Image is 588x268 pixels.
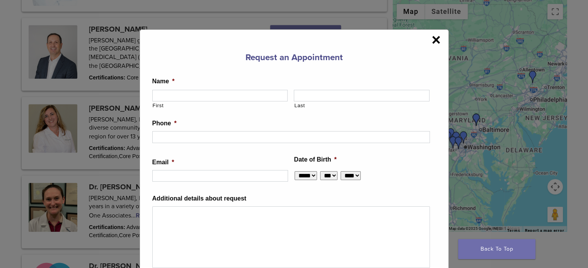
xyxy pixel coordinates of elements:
[153,102,288,110] label: First
[458,239,535,259] a: Back To Top
[152,120,177,128] label: Phone
[294,102,429,110] label: Last
[152,48,436,67] h3: Request an Appointment
[431,32,440,47] span: ×
[294,156,337,164] label: Date of Birth
[152,195,247,203] label: Additional details about request
[152,78,175,86] label: Name
[152,158,174,167] label: Email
